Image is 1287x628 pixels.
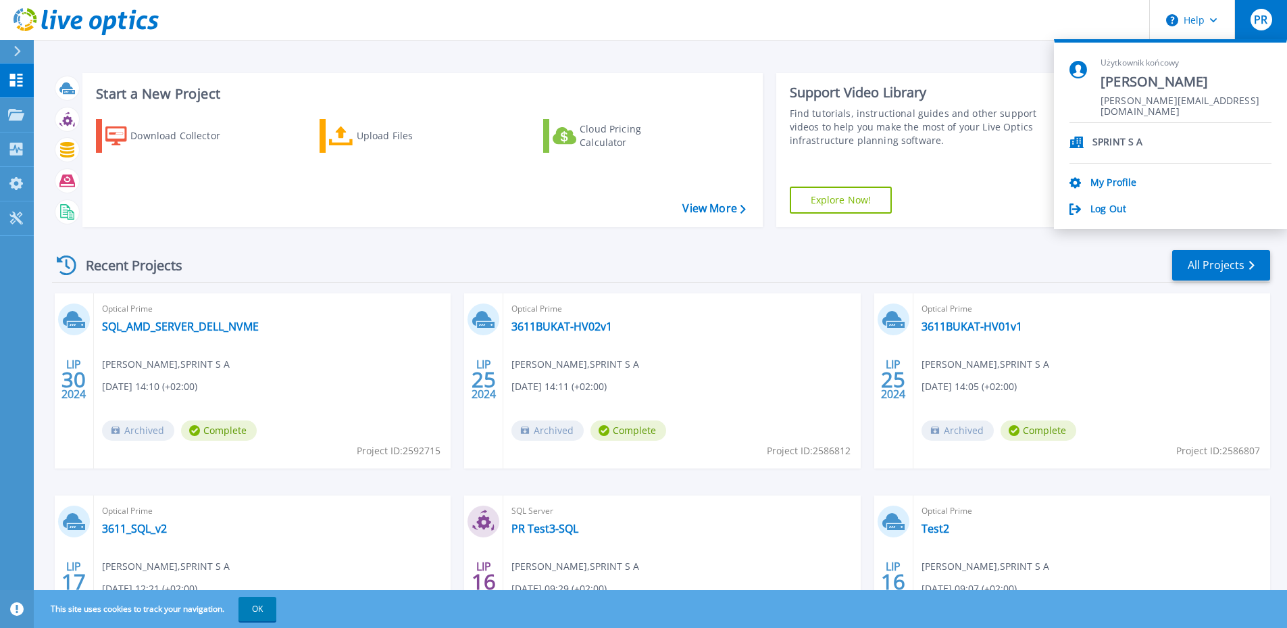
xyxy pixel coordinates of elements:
[881,374,905,385] span: 25
[922,559,1049,574] span: [PERSON_NAME] , SPRINT S A
[922,581,1017,596] span: [DATE] 09:07 (+02:00)
[102,301,443,316] span: Optical Prime
[511,504,852,518] span: SQL Server
[102,357,230,372] span: [PERSON_NAME] , SPRINT S A
[511,357,639,372] span: [PERSON_NAME] , SPRINT S A
[1101,57,1271,69] span: Użytkownik końcowy
[790,187,892,214] a: Explore Now!
[880,557,906,606] div: LIP 2024
[790,107,1042,147] div: Find tutorials, instructional guides and other support videos to help you make the most of your L...
[102,379,197,394] span: [DATE] 14:10 (+02:00)
[580,122,688,149] div: Cloud Pricing Calculator
[922,379,1017,394] span: [DATE] 14:05 (+02:00)
[880,355,906,404] div: LIP 2024
[922,320,1022,333] a: 3611BUKAT-HV01v1
[1090,203,1126,216] a: Log Out
[61,374,86,385] span: 30
[511,420,584,441] span: Archived
[922,357,1049,372] span: [PERSON_NAME] , SPRINT S A
[922,420,994,441] span: Archived
[61,557,86,606] div: LIP 2024
[61,576,86,587] span: 17
[922,522,949,535] a: Test2
[102,522,167,535] a: 3611_SQL_v2
[543,119,694,153] a: Cloud Pricing Calculator
[102,504,443,518] span: Optical Prime
[511,522,578,535] a: PR Test3-SQL
[790,84,1042,101] div: Support Video Library
[357,443,440,458] span: Project ID: 2592715
[1101,73,1271,91] span: [PERSON_NAME]
[1101,95,1271,108] span: [PERSON_NAME][EMAIL_ADDRESS][DOMAIN_NAME]
[1172,250,1270,281] a: All Projects
[96,87,745,101] h3: Start a New Project
[102,581,197,596] span: [DATE] 12:21 (+02:00)
[1001,420,1076,441] span: Complete
[130,122,238,149] div: Download Collector
[1176,443,1260,458] span: Project ID: 2586807
[37,597,276,621] span: This site uses cookies to track your navigation.
[511,320,612,333] a: 3611BUKAT-HV02v1
[922,504,1262,518] span: Optical Prime
[61,355,86,404] div: LIP 2024
[1092,137,1142,149] p: SPRINT S A
[472,374,496,385] span: 25
[511,559,639,574] span: [PERSON_NAME] , SPRINT S A
[511,301,852,316] span: Optical Prime
[102,420,174,441] span: Archived
[767,443,851,458] span: Project ID: 2586812
[472,576,496,587] span: 16
[1254,14,1267,25] span: PR
[511,379,607,394] span: [DATE] 14:11 (+02:00)
[238,597,276,621] button: OK
[357,122,465,149] div: Upload Files
[320,119,470,153] a: Upload Files
[1090,177,1136,190] a: My Profile
[682,202,745,215] a: View More
[181,420,257,441] span: Complete
[102,559,230,574] span: [PERSON_NAME] , SPRINT S A
[922,301,1262,316] span: Optical Prime
[881,576,905,587] span: 16
[471,355,497,404] div: LIP 2024
[102,320,259,333] a: SQL_AMD_SERVER_DELL_NVME
[511,581,607,596] span: [DATE] 09:29 (+02:00)
[471,557,497,606] div: LIP 2024
[590,420,666,441] span: Complete
[52,249,201,282] div: Recent Projects
[96,119,247,153] a: Download Collector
